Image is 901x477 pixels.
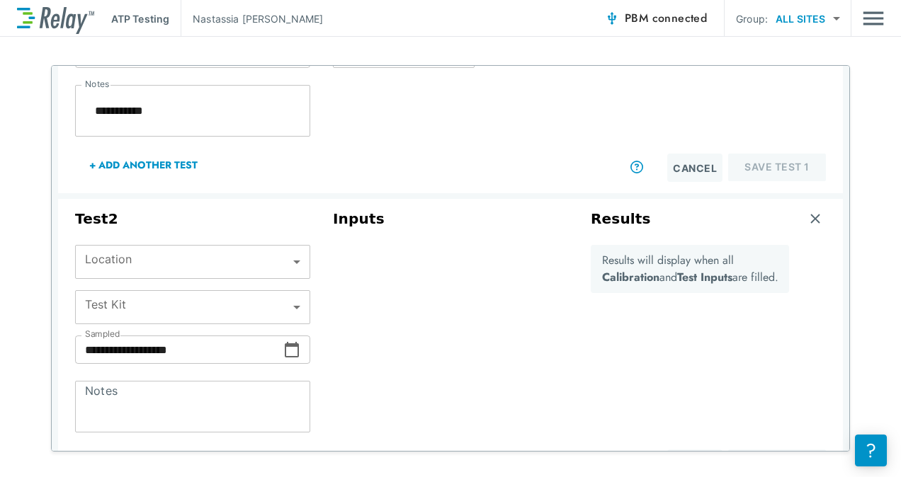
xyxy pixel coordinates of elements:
span: connected [652,10,708,26]
p: Group: [736,11,768,26]
h3: Inputs [333,210,568,228]
p: Nastassia [PERSON_NAME] [193,11,323,26]
input: Choose date, selected date is Aug 27, 2025 [75,335,283,364]
h3: Test 2 [75,210,310,228]
button: + Add Another Test [75,148,212,182]
img: Drawer Icon [863,5,884,32]
p: ATP Testing [111,11,169,26]
label: Notes [85,79,109,89]
button: PBM connected [599,4,713,33]
button: Main menu [863,5,884,32]
b: Calibration [602,269,659,285]
h3: Results [591,210,651,228]
b: Test Inputs [677,269,732,285]
span: PBM [625,8,707,28]
iframe: Resource center [855,435,887,466]
p: Results will display when all and are filled. [602,252,778,286]
img: Remove [808,212,822,226]
button: Cancel [667,154,722,182]
label: Sampled [85,329,120,339]
img: LuminUltra Relay [17,4,94,34]
img: Connected Icon [605,11,619,25]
